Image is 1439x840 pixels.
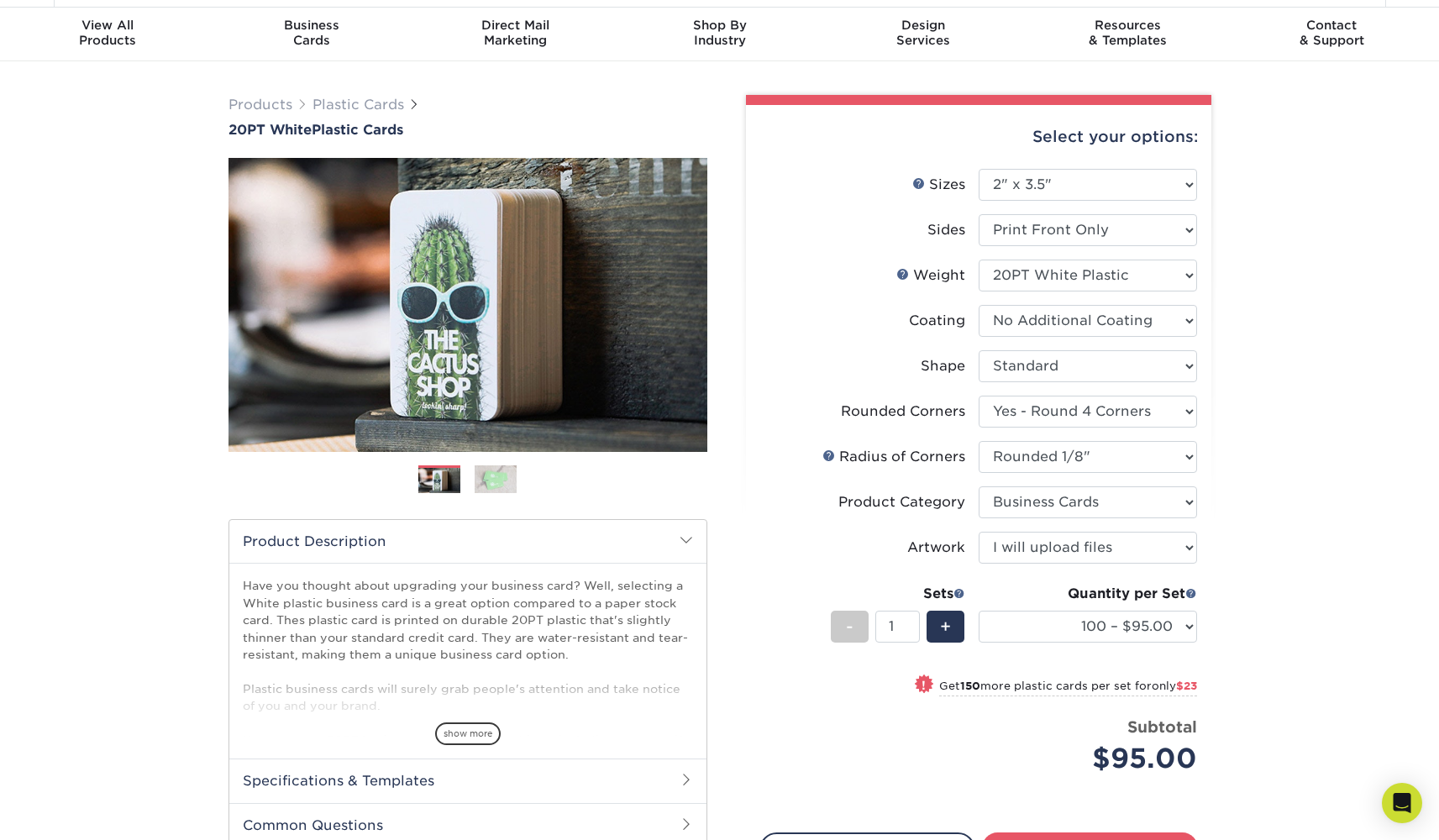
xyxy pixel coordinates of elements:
[1176,680,1197,692] span: $23
[1382,783,1422,823] div: Open Intercom Messenger
[617,18,822,48] div: Industry
[922,676,926,694] span: !
[831,584,965,604] div: Sets
[1230,18,1434,48] div: & Support
[841,402,965,422] div: Rounded Corners
[909,311,965,331] div: Coating
[312,97,404,113] a: Plastic Cards
[960,680,980,692] strong: 150
[896,265,965,286] div: Weight
[1230,8,1434,61] a: Contact& Support
[1026,18,1230,48] div: & Templates
[229,759,706,802] h2: Specifications & Templates
[940,614,951,639] span: +
[6,18,210,48] div: Products
[209,18,413,33] span: Business
[927,220,965,240] div: Sides
[759,105,1198,169] div: Select your options:
[418,466,460,496] img: Plastic Cards 01
[6,8,210,61] a: View AllProducts
[413,8,617,61] a: Direct MailMarketing
[1026,8,1230,61] a: Resources& Templates
[921,356,965,376] div: Shape
[209,8,413,61] a: BusinessCards
[228,139,707,470] img: 20PT White 01
[822,18,1026,48] div: Services
[991,738,1197,779] div: $95.00
[413,18,617,48] div: Marketing
[912,175,965,195] div: Sizes
[1152,680,1197,692] span: only
[229,520,706,563] h2: Product Description
[413,18,617,33] span: Direct Mail
[979,584,1197,604] div: Quantity per Set
[435,722,501,745] span: show more
[822,8,1026,61] a: DesignServices
[617,8,822,61] a: Shop ByIndustry
[1127,717,1197,736] strong: Subtotal
[228,122,707,138] h1: Plastic Cards
[846,614,853,639] span: -
[6,18,210,33] span: View All
[838,492,965,512] div: Product Category
[822,447,965,467] div: Radius of Corners
[209,18,413,48] div: Cards
[617,18,822,33] span: Shop By
[1026,18,1230,33] span: Resources
[228,122,312,138] span: 20PT White
[228,97,292,113] a: Products
[1230,18,1434,33] span: Contact
[822,18,1026,33] span: Design
[228,122,707,138] a: 20PT WhitePlastic Cards
[907,538,965,558] div: Artwork
[939,680,1197,696] small: Get more plastic cards per set for
[475,465,517,494] img: Plastic Cards 02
